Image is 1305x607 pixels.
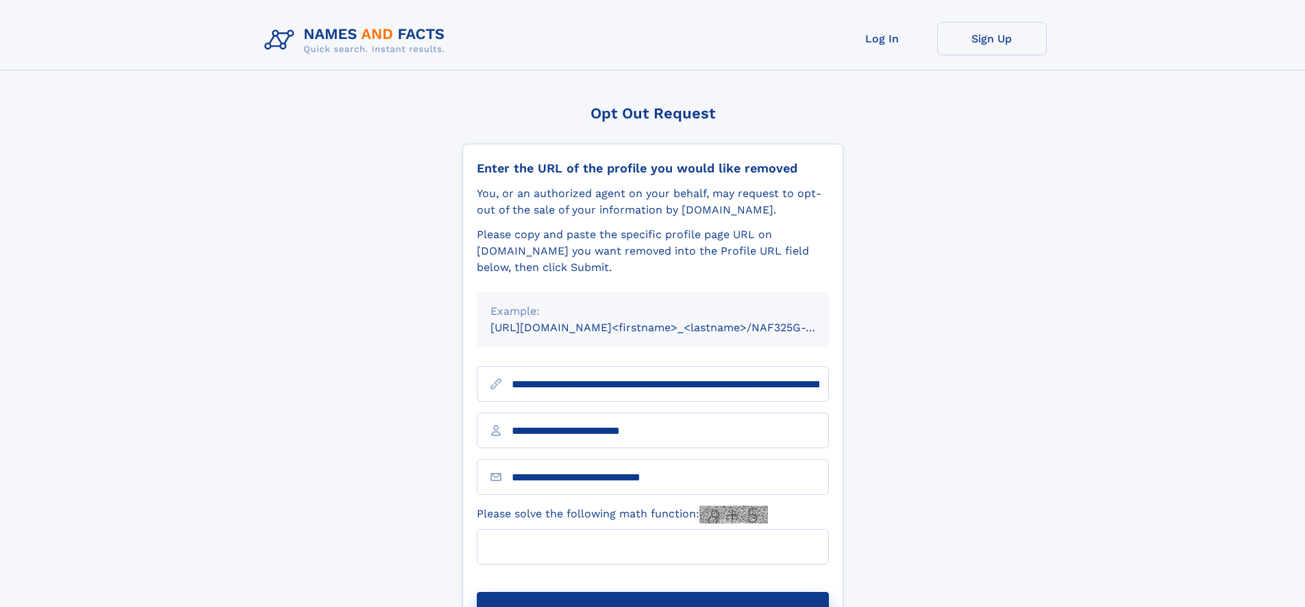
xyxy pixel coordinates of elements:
div: Enter the URL of the profile you would like removed [477,161,829,176]
div: You, or an authorized agent on your behalf, may request to opt-out of the sale of your informatio... [477,185,829,218]
small: [URL][DOMAIN_NAME]<firstname>_<lastname>/NAF325G-xxxxxxxx [490,321,855,334]
label: Please solve the following math function: [477,506,768,524]
div: Opt Out Request [462,105,843,122]
img: Logo Names and Facts [259,22,456,59]
a: Sign Up [937,22,1047,55]
div: Example: [490,303,815,320]
div: Please copy and paste the specific profile page URL on [DOMAIN_NAME] you want removed into the Pr... [477,227,829,276]
a: Log In [828,22,937,55]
